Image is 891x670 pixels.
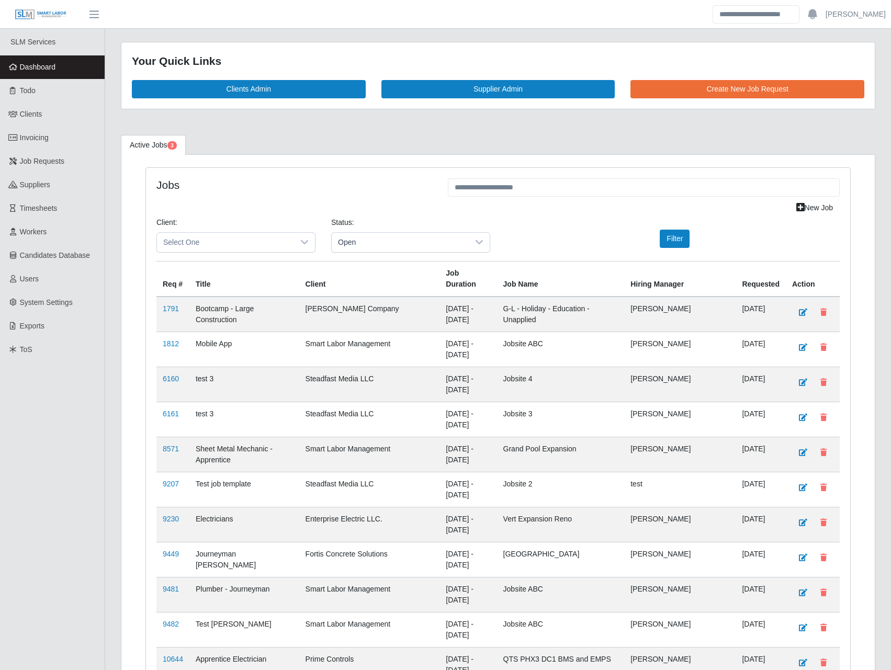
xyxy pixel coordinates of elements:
a: 10644 [163,655,183,663]
a: Supplier Admin [381,80,615,98]
input: Search [713,5,799,24]
div: Your Quick Links [132,53,864,70]
a: 9481 [163,585,179,593]
td: Steadfast Media LLC [299,367,440,402]
a: 6161 [163,410,179,418]
span: Pending Jobs [167,141,177,150]
td: Bootcamp - Large Construction [189,297,299,332]
td: test 3 [189,402,299,437]
td: Jobsite 2 [497,472,625,507]
span: Select One [157,233,294,252]
td: Jobsite 4 [497,367,625,402]
td: [DATE] - [DATE] [439,507,497,542]
a: 9207 [163,480,179,488]
td: [PERSON_NAME] Company [299,297,440,332]
td: Plumber - Journeyman [189,577,299,612]
th: Hiring Manager [624,261,736,297]
a: Clients Admin [132,80,366,98]
td: [PERSON_NAME] [624,437,736,472]
td: [DATE] [736,507,786,542]
label: Client: [156,217,177,228]
td: [DATE] - [DATE] [439,542,497,577]
span: Workers [20,228,47,236]
td: Jobsite ABC [497,332,625,367]
a: 8571 [163,445,179,453]
td: [DATE] [736,332,786,367]
td: [DATE] - [DATE] [439,367,497,402]
span: Suppliers [20,180,50,189]
span: Todo [20,86,36,95]
td: Journeyman [PERSON_NAME] [189,542,299,577]
td: [PERSON_NAME] [624,297,736,332]
td: Enterprise Electric LLC. [299,507,440,542]
td: [DATE] [736,367,786,402]
span: Job Requests [20,157,65,165]
td: [DATE] - [DATE] [439,332,497,367]
td: Grand Pool Expansion [497,437,625,472]
span: System Settings [20,298,73,306]
td: Electricians [189,507,299,542]
td: Test [PERSON_NAME] [189,612,299,647]
th: Title [189,261,299,297]
td: Mobile App [189,332,299,367]
span: Timesheets [20,204,58,212]
span: Clients [20,110,42,118]
td: [DATE] [736,472,786,507]
td: [DATE] - [DATE] [439,437,497,472]
td: [GEOGRAPHIC_DATA] [497,542,625,577]
th: Requested [736,261,786,297]
td: [DATE] [736,437,786,472]
span: Dashboard [20,63,56,71]
span: Invoicing [20,133,49,142]
td: [PERSON_NAME] [624,577,736,612]
a: 9482 [163,620,179,628]
td: test 3 [189,367,299,402]
td: [PERSON_NAME] [624,367,736,402]
a: Active Jobs [121,135,186,155]
td: [DATE] - [DATE] [439,577,497,612]
span: Users [20,275,39,283]
th: Job Duration [439,261,497,297]
td: [DATE] [736,612,786,647]
td: Steadfast Media LLC [299,472,440,507]
td: Smart Labor Management [299,437,440,472]
button: Filter [660,230,690,248]
td: Sheet Metal Mechanic - Apprentice [189,437,299,472]
a: 6160 [163,374,179,383]
label: Status: [331,217,354,228]
td: [PERSON_NAME] [624,507,736,542]
td: [PERSON_NAME] [624,542,736,577]
td: [DATE] [736,577,786,612]
a: 1812 [163,339,179,348]
td: Jobsite ABC [497,612,625,647]
a: New Job [790,199,840,217]
a: 9230 [163,515,179,523]
th: Req # [156,261,189,297]
span: Exports [20,322,44,330]
a: 1791 [163,304,179,313]
span: SLM Services [10,38,55,46]
th: Job Name [497,261,625,297]
td: Smart Labor Management [299,577,440,612]
td: Vert Expansion Reno [497,507,625,542]
th: Action [786,261,840,297]
span: ToS [20,345,32,354]
td: [DATE] - [DATE] [439,472,497,507]
span: Candidates Database [20,251,91,259]
td: [DATE] - [DATE] [439,297,497,332]
td: Steadfast Media LLC [299,402,440,437]
a: [PERSON_NAME] [826,9,886,20]
img: SLM Logo [15,9,67,20]
a: 9449 [163,550,179,558]
td: [DATE] [736,402,786,437]
span: Open [332,233,469,252]
th: Client [299,261,440,297]
td: [DATE] [736,297,786,332]
td: Smart Labor Management [299,332,440,367]
td: Test job template [189,472,299,507]
td: Fortis Concrete Solutions [299,542,440,577]
td: Smart Labor Management [299,612,440,647]
td: [DATE] - [DATE] [439,402,497,437]
td: Jobsite 3 [497,402,625,437]
a: Create New Job Request [630,80,864,98]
